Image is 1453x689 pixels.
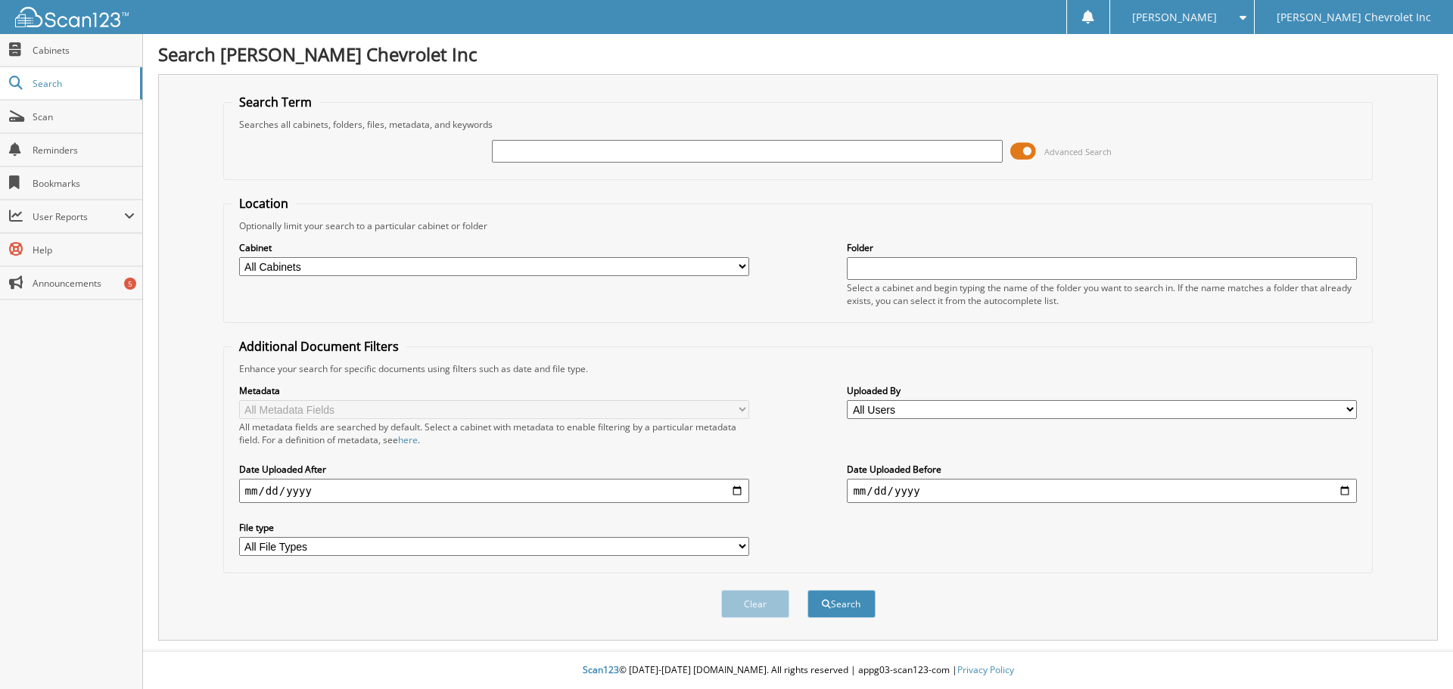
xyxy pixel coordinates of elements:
span: Search [33,77,132,90]
span: Advanced Search [1044,146,1112,157]
span: User Reports [33,210,124,223]
legend: Search Term [232,94,319,110]
div: Optionally limit your search to a particular cabinet or folder [232,219,1365,232]
img: scan123-logo-white.svg [15,7,129,27]
div: Select a cabinet and begin typing the name of the folder you want to search in. If the name match... [847,281,1357,307]
span: Reminders [33,144,135,157]
span: Announcements [33,277,135,290]
a: Privacy Policy [957,663,1014,676]
span: Scan [33,110,135,123]
button: Search [807,590,876,618]
span: Bookmarks [33,177,135,190]
legend: Location [232,195,296,212]
span: Help [33,244,135,256]
label: Uploaded By [847,384,1357,397]
span: [PERSON_NAME] Chevrolet Inc [1277,13,1431,22]
a: here [398,433,418,446]
label: Date Uploaded After [239,463,749,476]
h1: Search [PERSON_NAME] Chevrolet Inc [158,42,1438,67]
button: Clear [721,590,789,618]
legend: Additional Document Filters [232,338,406,355]
label: Cabinet [239,241,749,254]
div: Enhance your search for specific documents using filters such as date and file type. [232,362,1365,375]
input: start [239,479,749,503]
span: [PERSON_NAME] [1132,13,1217,22]
input: end [847,479,1357,503]
label: Folder [847,241,1357,254]
label: File type [239,521,749,534]
label: Metadata [239,384,749,397]
label: Date Uploaded Before [847,463,1357,476]
span: Scan123 [583,663,619,676]
div: Searches all cabinets, folders, files, metadata, and keywords [232,118,1365,131]
div: All metadata fields are searched by default. Select a cabinet with metadata to enable filtering b... [239,421,749,446]
div: © [DATE]-[DATE] [DOMAIN_NAME]. All rights reserved | appg03-scan123-com | [143,652,1453,689]
span: Cabinets [33,44,135,57]
div: 5 [124,278,136,290]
